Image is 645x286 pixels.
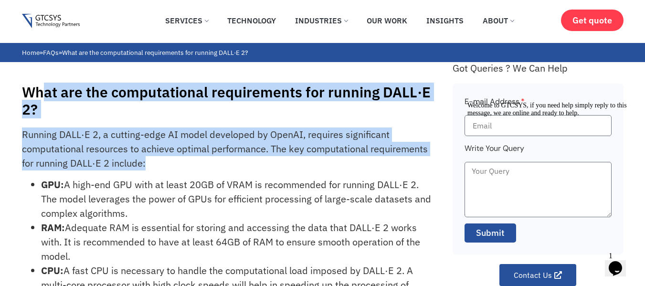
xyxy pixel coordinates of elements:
[605,248,635,276] iframe: chat widget
[465,95,525,115] label: E-mail Address
[4,4,163,19] span: Welcome to GTCSYS, if you need help simply reply to this message, we are online and ready to help.
[476,10,521,31] a: About
[41,264,63,277] strong: CPU:
[419,10,471,31] a: Insights
[158,10,215,31] a: Services
[41,221,65,234] strong: RAM:
[22,14,80,29] img: Gtcsys logo
[453,62,624,74] div: Got Queries ? We Can Help
[41,221,431,264] li: Adequate RAM is essential for storing and accessing the data that DALL·E 2 works with. It is reco...
[360,10,414,31] a: Our Work
[43,48,59,57] a: FAQs
[288,10,355,31] a: Industries
[220,10,283,31] a: Technology
[41,178,431,221] li: A high-end GPU with at least 20GB of VRAM is recommended for running DALL·E 2. The model leverage...
[561,10,624,31] a: Get quote
[22,84,443,118] h1: What are the computational requirements for running DALL·E 2?
[514,271,552,279] span: Contact Us
[572,15,612,25] span: Get quote
[499,264,576,286] a: Contact Us
[464,98,635,243] iframe: chat widget
[41,178,64,191] strong: GPU:
[465,95,612,249] form: Faq Form
[4,4,176,19] div: Welcome to GTCSYS, if you need help simply reply to this message, we are online and ready to help.
[62,48,248,57] span: What are the computational requirements for running DALL·E 2?
[22,48,40,57] a: Home
[22,127,431,170] p: Running DALL·E 2, a cutting-edge AI model developed by OpenAI, requires significant computational...
[22,48,248,57] span: » »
